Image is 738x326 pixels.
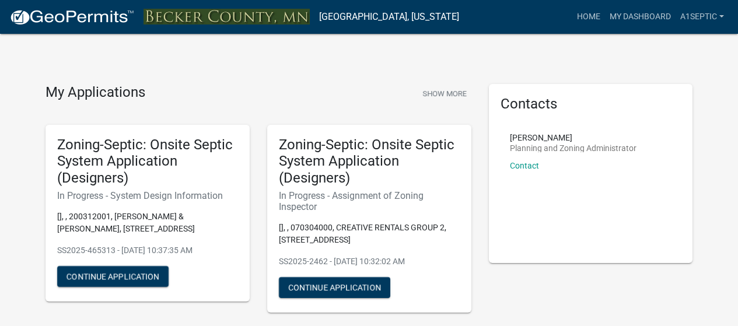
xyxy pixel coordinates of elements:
[510,134,636,142] p: [PERSON_NAME]
[605,6,676,28] a: My Dashboard
[279,190,460,212] h6: In Progress - Assignment of Zoning Inspector
[319,7,459,27] a: [GEOGRAPHIC_DATA], [US_STATE]
[57,244,238,257] p: SS2025-465313 - [DATE] 10:37:35 AM
[46,84,145,101] h4: My Applications
[510,144,636,152] p: Planning and Zoning Administrator
[57,266,169,287] button: Continue Application
[57,190,238,201] h6: In Progress - System Design Information
[572,6,605,28] a: Home
[676,6,729,28] a: A1SEPTIC
[501,96,681,113] h5: Contacts
[57,136,238,187] h5: Zoning-Septic: Onsite Septic System Application (Designers)
[57,211,238,235] p: [], , 200312001, [PERSON_NAME] & [PERSON_NAME], [STREET_ADDRESS]
[510,161,539,170] a: Contact
[279,136,460,187] h5: Zoning-Septic: Onsite Septic System Application (Designers)
[279,255,460,268] p: SS2025-2462 - [DATE] 10:32:02 AM
[279,277,390,298] button: Continue Application
[144,9,310,24] img: Becker County, Minnesota
[418,84,471,103] button: Show More
[279,222,460,246] p: [], , 070304000, CREATIVE RENTALS GROUP 2, [STREET_ADDRESS]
